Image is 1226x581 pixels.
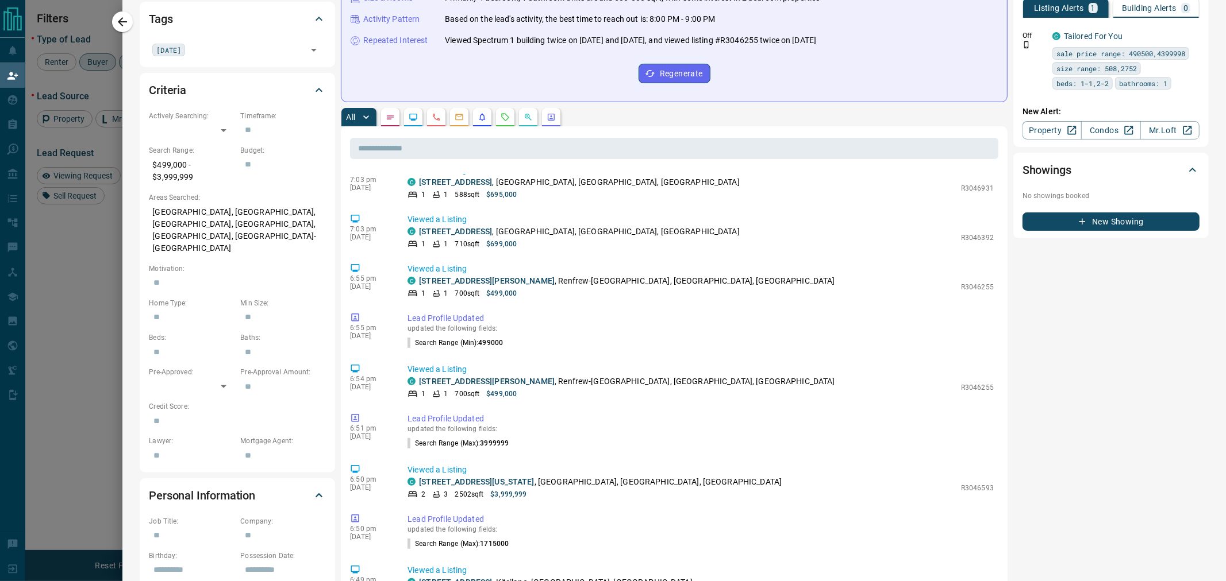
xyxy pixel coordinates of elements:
[350,475,390,483] p: 6:50 pm
[149,516,235,526] p: Job Title:
[1183,4,1188,12] p: 0
[486,389,517,399] p: $499,000
[1023,106,1200,118] p: New Alert:
[149,298,235,308] p: Home Type:
[486,189,517,200] p: $695,000
[350,424,390,432] p: 6:51 pm
[408,539,509,549] p: Search Range (Max) :
[444,239,448,249] p: 1
[408,564,994,576] p: Viewed a Listing
[408,363,994,375] p: Viewed a Listing
[455,239,480,249] p: 710 sqft
[240,367,326,377] p: Pre-Approval Amount:
[445,34,816,47] p: Viewed Spectrum 1 building twice on [DATE] and [DATE], and viewed listing #R3046255 twice on [DATE]
[149,436,235,446] p: Lawyer:
[1034,4,1084,12] p: Listing Alerts
[149,203,326,258] p: [GEOGRAPHIC_DATA], [GEOGRAPHIC_DATA], [GEOGRAPHIC_DATA], [GEOGRAPHIC_DATA], [GEOGRAPHIC_DATA], [G...
[408,227,416,235] div: condos.ca
[408,513,994,525] p: Lead Profile Updated
[1023,212,1200,231] button: New Showing
[408,263,994,275] p: Viewed a Listing
[480,540,509,548] span: 1715000
[524,113,533,122] svg: Opportunities
[363,34,428,47] p: Repeated Interest
[149,482,326,509] div: Personal Information
[419,275,835,287] p: , Renfrew-[GEOGRAPHIC_DATA], [GEOGRAPHIC_DATA], [GEOGRAPHIC_DATA]
[350,184,390,192] p: [DATE]
[1023,191,1200,201] p: No showings booked
[408,478,416,486] div: condos.ca
[240,551,326,561] p: Possession Date:
[419,227,492,236] a: [STREET_ADDRESS]
[421,489,425,499] p: 2
[149,76,326,104] div: Criteria
[547,113,556,122] svg: Agent Actions
[455,189,480,200] p: 588 sqft
[432,113,441,122] svg: Calls
[156,44,181,56] span: [DATE]
[1140,121,1200,140] a: Mr.Loft
[1052,32,1060,40] div: condos.ca
[408,464,994,476] p: Viewed a Listing
[421,239,425,249] p: 1
[346,113,355,121] p: All
[419,377,555,386] a: [STREET_ADDRESS][PERSON_NAME]
[408,214,994,226] p: Viewed a Listing
[1064,32,1123,41] a: Tailored For You
[149,264,326,274] p: Motivation:
[1023,41,1031,49] svg: Push Notification Only
[1119,78,1167,89] span: bathrooms: 1
[350,282,390,290] p: [DATE]
[445,13,715,25] p: Based on the lead's activity, the best time to reach out is: 8:00 PM - 9:00 PM
[350,233,390,241] p: [DATE]
[350,225,390,233] p: 7:03 pm
[350,483,390,491] p: [DATE]
[478,113,487,122] svg: Listing Alerts
[408,338,503,348] p: Search Range (Min) :
[408,178,416,186] div: condos.ca
[350,533,390,541] p: [DATE]
[455,489,484,499] p: 2502 sqft
[149,111,235,121] p: Actively Searching:
[1122,4,1177,12] p: Building Alerts
[444,288,448,299] p: 1
[240,145,326,156] p: Budget:
[444,389,448,399] p: 1
[350,176,390,184] p: 7:03 pm
[408,425,994,433] p: updated the following fields:
[444,489,448,499] p: 3
[486,288,517,299] p: $499,000
[490,489,526,499] p: $3,999,999
[240,111,326,121] p: Timeframe:
[419,276,555,285] a: [STREET_ADDRESS][PERSON_NAME]
[1091,4,1096,12] p: 1
[455,389,480,399] p: 700 sqft
[149,332,235,343] p: Beds:
[149,81,186,99] h2: Criteria
[350,332,390,340] p: [DATE]
[408,438,509,448] p: Search Range (Max) :
[350,375,390,383] p: 6:54 pm
[408,377,416,385] div: condos.ca
[240,298,326,308] p: Min Size:
[1056,63,1137,74] span: size range: 508,2752
[455,113,464,122] svg: Emails
[149,10,172,28] h2: Tags
[419,226,740,238] p: , [GEOGRAPHIC_DATA], [GEOGRAPHIC_DATA], [GEOGRAPHIC_DATA]
[149,192,326,203] p: Areas Searched:
[419,476,782,488] p: , [GEOGRAPHIC_DATA], [GEOGRAPHIC_DATA], [GEOGRAPHIC_DATA]
[149,486,255,505] h2: Personal Information
[961,183,994,193] p: R3046931
[149,367,235,377] p: Pre-Approved:
[961,483,994,493] p: R3046593
[409,113,418,122] svg: Lead Browsing Activity
[149,551,235,561] p: Birthday:
[501,113,510,122] svg: Requests
[1023,30,1046,41] p: Off
[961,233,994,243] p: R3046392
[149,5,326,33] div: Tags
[961,382,994,393] p: R3046255
[1023,121,1082,140] a: Property
[1023,156,1200,184] div: Showings
[480,439,509,447] span: 3999999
